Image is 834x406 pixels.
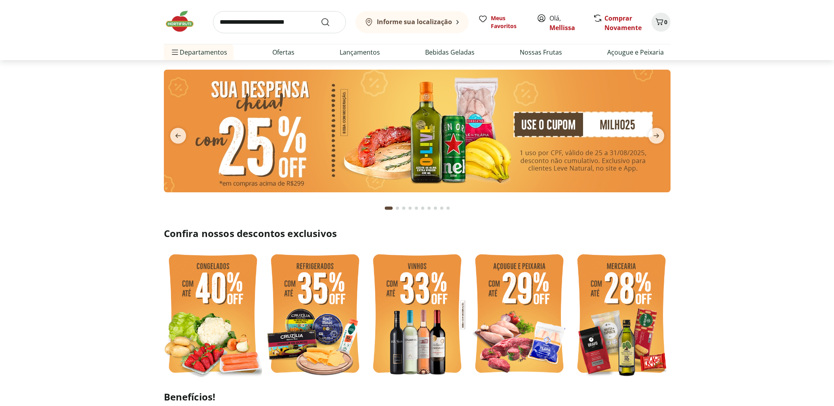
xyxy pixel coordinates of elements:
a: Nossas Frutas [520,47,562,57]
button: Menu [170,43,180,62]
b: Informe sua localização [377,17,452,26]
button: Informe sua localização [355,11,469,33]
button: next [642,128,671,144]
button: Go to page 7 from fs-carousel [426,199,432,218]
button: Submit Search [321,17,340,27]
img: feira [164,249,262,380]
span: Departamentos [170,43,227,62]
input: search [213,11,346,33]
h2: Confira nossos descontos exclusivos [164,227,671,240]
button: Carrinho [652,13,671,32]
img: Hortifruti [164,9,203,33]
button: Go to page 6 from fs-carousel [420,199,426,218]
h2: Benefícios! [164,391,671,402]
a: Lançamentos [340,47,380,57]
img: refrigerados [266,249,364,380]
span: 0 [664,18,667,26]
img: cupom [164,70,671,192]
button: Go to page 8 from fs-carousel [432,199,439,218]
button: Go to page 5 from fs-carousel [413,199,420,218]
button: Go to page 4 from fs-carousel [407,199,413,218]
img: açougue [470,249,568,380]
a: Comprar Novamente [604,14,642,32]
a: Açougue e Peixaria [607,47,664,57]
span: Olá, [549,13,585,32]
span: Meus Favoritos [491,14,527,30]
img: vinho [368,249,466,380]
img: mercearia [572,249,671,380]
button: Go to page 9 from fs-carousel [439,199,445,218]
a: Bebidas Geladas [425,47,475,57]
button: Go to page 10 from fs-carousel [445,199,451,218]
a: Ofertas [272,47,294,57]
a: Meus Favoritos [478,14,527,30]
button: previous [164,128,192,144]
a: Mellissa [549,23,575,32]
button: Current page from fs-carousel [383,199,394,218]
button: Go to page 3 from fs-carousel [401,199,407,218]
button: Go to page 2 from fs-carousel [394,199,401,218]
